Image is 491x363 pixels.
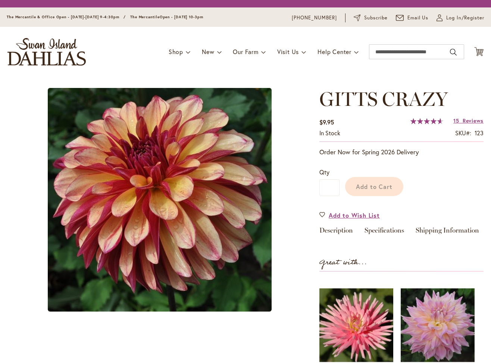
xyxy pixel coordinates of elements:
span: $9.95 [319,118,334,126]
span: Subscribe [364,14,388,22]
span: New [202,48,214,56]
span: Help Center [318,48,351,56]
strong: Great with... [319,256,367,269]
img: main product photo [48,88,272,312]
strong: SKU [455,129,471,137]
button: Search [450,46,457,58]
div: Detailed Product Info [319,227,484,238]
a: [PHONE_NUMBER] [292,14,337,22]
a: store logo [7,38,86,66]
span: Qty [319,168,329,176]
span: 15 [453,117,459,124]
span: Shop [169,48,183,56]
div: 93% [410,118,443,124]
span: Email Us [407,14,429,22]
a: Add to Wish List [319,211,380,220]
a: 15 Reviews [453,117,484,124]
span: The Mercantile & Office Open - [DATE]-[DATE] 9-4:30pm / The Mercantile [7,15,160,19]
a: Specifications [365,227,404,238]
p: Order Now for Spring 2026 Delivery [319,148,484,157]
a: Shipping Information [416,227,479,238]
span: Open - [DATE] 10-3pm [160,15,203,19]
span: GITTS CRAZY [319,87,448,111]
div: Availability [319,129,340,138]
span: In stock [319,129,340,137]
span: Our Farm [233,48,258,56]
a: Subscribe [354,14,388,22]
a: Email Us [396,14,429,22]
div: 123 [475,129,484,138]
span: Log In/Register [446,14,484,22]
a: Log In/Register [437,14,484,22]
a: Description [319,227,353,238]
span: Visit Us [277,48,299,56]
span: Add to Wish List [329,211,380,220]
span: Reviews [463,117,484,124]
